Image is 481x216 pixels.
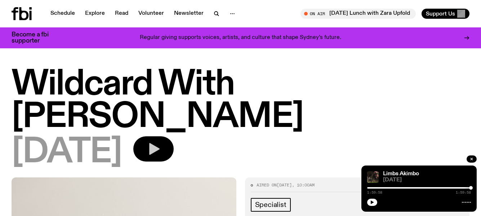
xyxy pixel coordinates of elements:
a: Schedule [46,9,79,19]
a: Specialist [251,198,291,212]
a: Explore [81,9,109,19]
span: [DATE] [12,136,122,169]
span: [DATE] [277,182,292,188]
a: Newsletter [170,9,208,19]
button: Support Us [422,9,469,19]
span: Support Us [426,10,455,17]
a: Read [111,9,133,19]
span: 1:59:58 [456,191,471,194]
span: Aired on [257,182,277,188]
span: 1:59:58 [367,191,382,194]
h1: Wildcard With [PERSON_NAME] [12,69,469,133]
button: On Air[DATE] Lunch with Zara Upfold [300,9,416,19]
span: [DATE] [383,177,471,183]
a: Volunteer [134,9,168,19]
p: Regular giving supports voices, artists, and culture that shape Sydney’s future. [140,35,341,41]
span: , 10:00am [292,182,315,188]
h3: Become a fbi supporter [12,32,58,44]
img: Jackson sits at an outdoor table, legs crossed and gazing at a black and brown dog also sitting a... [367,171,379,183]
span: Specialist [255,201,286,209]
a: Limbs Akimbo [383,171,419,177]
